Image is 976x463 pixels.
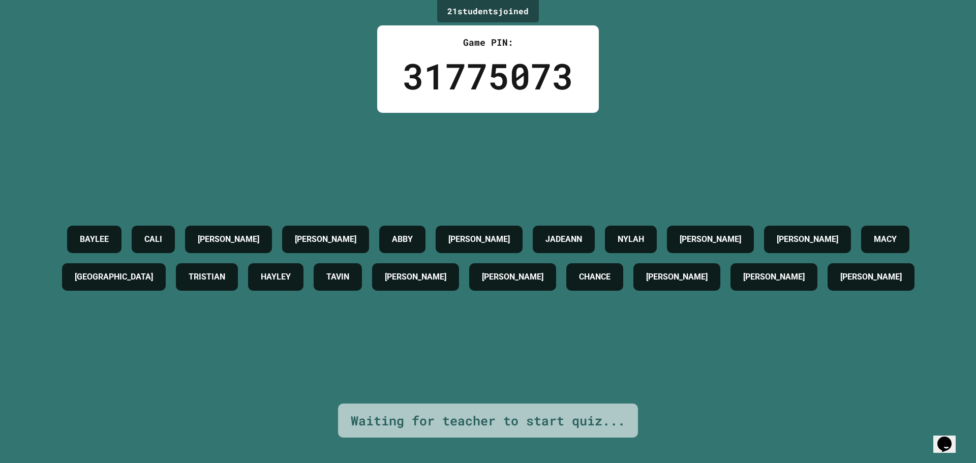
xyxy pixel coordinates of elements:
h4: CHANCE [579,271,611,283]
div: Waiting for teacher to start quiz... [351,411,625,430]
h4: [PERSON_NAME] [482,271,543,283]
h4: BAYLEE [80,233,109,245]
h4: [PERSON_NAME] [646,271,708,283]
h4: JADEANN [545,233,582,245]
h4: [PERSON_NAME] [198,233,259,245]
h4: [PERSON_NAME] [680,233,741,245]
h4: MACY [874,233,897,245]
h4: ABBY [392,233,413,245]
h4: [PERSON_NAME] [840,271,902,283]
h4: HAYLEY [261,271,291,283]
h4: [PERSON_NAME] [295,233,356,245]
h4: TRISTIAN [189,271,225,283]
h4: [GEOGRAPHIC_DATA] [75,271,153,283]
div: Game PIN: [403,36,573,49]
h4: CALI [144,233,162,245]
h4: NYLAH [618,233,644,245]
iframe: chat widget [933,422,966,453]
h4: [PERSON_NAME] [385,271,446,283]
h4: [PERSON_NAME] [777,233,838,245]
h4: [PERSON_NAME] [448,233,510,245]
h4: TAVIN [326,271,349,283]
div: 31775073 [403,49,573,103]
h4: [PERSON_NAME] [743,271,805,283]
